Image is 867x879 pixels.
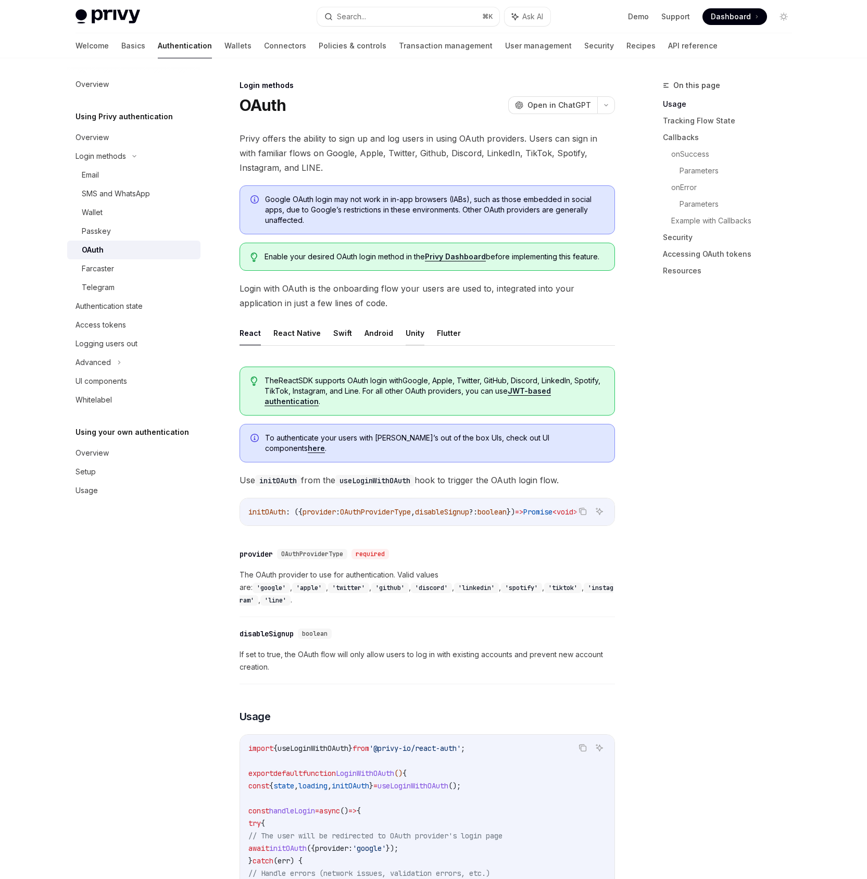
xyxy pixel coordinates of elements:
span: state [273,781,294,790]
span: { [403,769,407,778]
span: { [261,819,265,828]
h1: OAuth [240,96,286,115]
a: Policies & controls [319,33,386,58]
div: Setup [76,466,96,478]
span: boolean [302,630,328,638]
div: Logging users out [76,337,137,350]
svg: Tip [250,376,258,386]
span: To authenticate your users with [PERSON_NAME]’s out of the box UIs, check out UI components . [265,433,604,454]
span: , [328,781,332,790]
a: Setup [67,462,200,481]
span: ({ [307,844,315,853]
a: Parameters [680,162,800,179]
span: OAuthProviderType [340,507,411,517]
code: 'apple' [292,583,326,593]
div: OAuth [82,244,104,256]
span: (); [448,781,461,790]
button: Ask AI [593,505,606,518]
span: ( [273,856,278,865]
span: { [269,781,273,790]
a: UI components [67,372,200,391]
span: import [248,744,273,753]
span: try [248,819,261,828]
span: export [248,769,273,778]
span: = [373,781,378,790]
div: Search... [337,10,366,23]
a: Passkey [67,222,200,241]
div: provider [240,549,273,559]
a: Resources [663,262,800,279]
span: Ask AI [522,11,543,22]
span: () [394,769,403,778]
button: Toggle dark mode [775,8,792,25]
div: Overview [76,78,109,91]
span: }); [386,844,398,853]
button: Android [365,321,393,345]
span: function [303,769,336,778]
span: < [552,507,557,517]
span: ; [461,744,465,753]
a: Farcaster [67,259,200,278]
span: } [348,744,353,753]
span: initOAuth [332,781,369,790]
button: Copy the contents from the code block [576,505,589,518]
span: Open in ChatGPT [527,100,591,110]
a: Security [584,33,614,58]
a: Overview [67,128,200,147]
code: 'tiktok' [544,583,582,593]
span: } [369,781,373,790]
div: Email [82,169,99,181]
svg: Info [250,195,261,206]
span: If set to true, the OAuth flow will only allow users to log in with existing accounts and prevent... [240,648,615,673]
a: Access tokens [67,316,200,334]
a: Connectors [264,33,306,58]
span: Use from the hook to trigger the OAuth login flow. [240,473,615,487]
a: Wallets [224,33,252,58]
a: Whitelabel [67,391,200,409]
code: initOAuth [255,475,301,486]
span: The OAuth provider to use for authentication. Valid values are: , , , , , , , , , . [240,569,615,606]
button: Ask AI [593,741,606,755]
span: > [573,507,577,517]
span: const [248,806,269,815]
span: catch [253,856,273,865]
code: useLoginWithOAuth [335,475,414,486]
span: OAuthProviderType [281,550,343,558]
span: Usage [240,709,271,724]
span: provider: [315,844,353,853]
span: disableSignup [415,507,469,517]
span: LoginWithOAuth [336,769,394,778]
button: Ask AI [505,7,550,26]
span: from [353,744,369,753]
a: Recipes [626,33,656,58]
span: ?: [469,507,478,517]
div: Passkey [82,225,111,237]
span: = [315,806,319,815]
code: 'google' [253,583,290,593]
span: initOAuth [269,844,307,853]
h5: Using your own authentication [76,426,189,438]
code: 'spotify' [501,583,542,593]
button: Swift [333,321,352,345]
span: => [348,806,357,815]
a: onError [671,179,800,196]
span: err [278,856,290,865]
h5: Using Privy authentication [76,110,173,123]
a: User management [505,33,572,58]
div: Overview [76,131,109,144]
div: Login methods [76,150,126,162]
a: Logging users out [67,334,200,353]
a: Usage [67,481,200,500]
svg: Info [250,434,261,444]
a: here [308,444,325,453]
a: Privy Dashboard [425,252,486,261]
span: }) [507,507,515,517]
a: Authentication state [67,297,200,316]
span: } [248,856,253,865]
span: The React SDK supports OAuth login with Google, Apple, Twitter, GitHub, Discord, LinkedIn, Spotif... [265,375,604,407]
a: Example with Callbacks [671,212,800,229]
code: 'twitter' [328,583,369,593]
button: Unity [406,321,424,345]
span: , [294,781,298,790]
img: light logo [76,9,140,24]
